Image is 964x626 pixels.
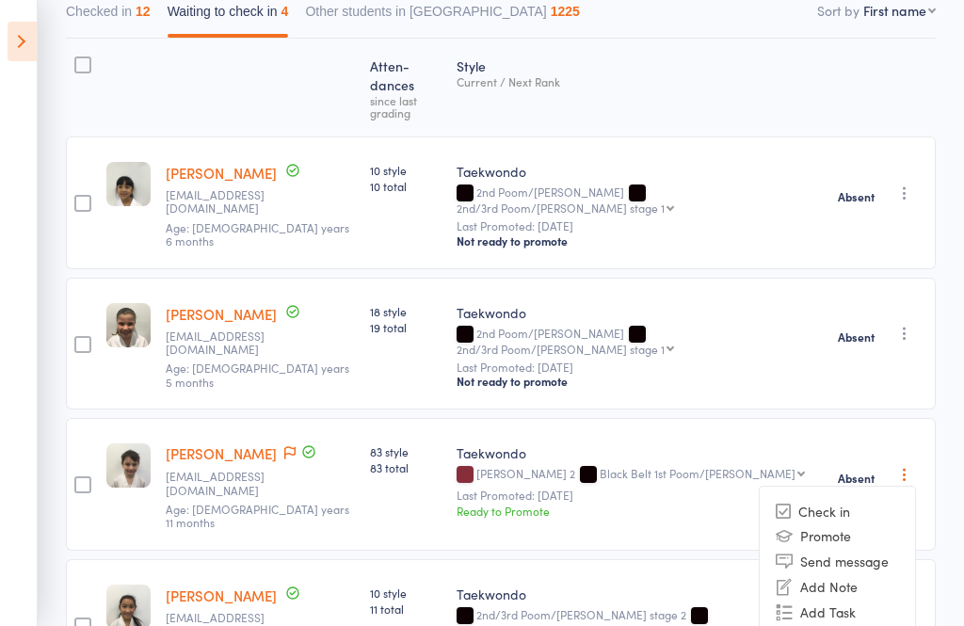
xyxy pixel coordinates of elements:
[457,343,665,355] div: 2nd/3rd Poom/[PERSON_NAME] stage 1
[457,503,823,519] div: Ready to Promote
[838,329,875,345] strong: Absent
[449,47,830,128] div: Style
[457,233,823,249] div: Not ready to promote
[863,1,926,20] div: First name
[457,467,823,483] div: [PERSON_NAME] 2
[362,47,448,128] div: Atten­dances
[457,185,823,214] div: 2nd Poom/[PERSON_NAME]
[106,303,151,347] img: image1571440164.png
[457,374,823,389] div: Not ready to promote
[370,303,441,319] span: 18 style
[370,459,441,475] span: 83 total
[166,501,349,530] span: Age: [DEMOGRAPHIC_DATA] years 11 months
[370,443,441,459] span: 83 style
[457,303,823,322] div: Taekwondo
[600,467,795,479] div: Black Belt 1st Poom/[PERSON_NAME]
[457,219,823,233] small: Last Promoted: [DATE]
[166,219,349,249] span: Age: [DEMOGRAPHIC_DATA] years 6 months
[760,574,915,600] li: Add Note
[457,75,823,88] div: Current / Next Rank
[166,443,277,463] a: [PERSON_NAME]
[457,585,823,603] div: Taekwondo
[760,523,915,549] li: Promote
[370,178,441,194] span: 10 total
[457,162,823,181] div: Taekwondo
[457,443,823,462] div: Taekwondo
[166,329,288,357] small: jarrodfelmingham@yahoo.com.au
[760,600,915,625] li: Add Task
[370,319,441,335] span: 19 total
[166,360,349,389] span: Age: [DEMOGRAPHIC_DATA] years 5 months
[370,585,441,601] span: 10 style
[838,189,875,204] strong: Absent
[166,188,288,216] small: sabrina_np@hotmail.com
[457,489,823,502] small: Last Promoted: [DATE]
[106,443,151,488] img: image1558738340.png
[281,4,289,19] div: 4
[760,500,915,523] li: Check in
[370,601,441,617] span: 11 total
[106,162,151,206] img: image1612245827.png
[817,1,860,20] label: Sort by
[457,361,823,374] small: Last Promoted: [DATE]
[551,4,580,19] div: 1225
[760,549,915,574] li: Send message
[166,163,277,183] a: [PERSON_NAME]
[838,471,875,486] strong: Absent
[166,586,277,605] a: [PERSON_NAME]
[166,470,288,497] small: georgeiliopulos@hotmail.com
[457,327,823,355] div: 2nd Poom/[PERSON_NAME]
[370,94,441,119] div: since last grading
[370,162,441,178] span: 10 style
[457,201,665,214] div: 2nd/3rd Poom/[PERSON_NAME] stage 1
[166,304,277,324] a: [PERSON_NAME]
[136,4,151,19] div: 12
